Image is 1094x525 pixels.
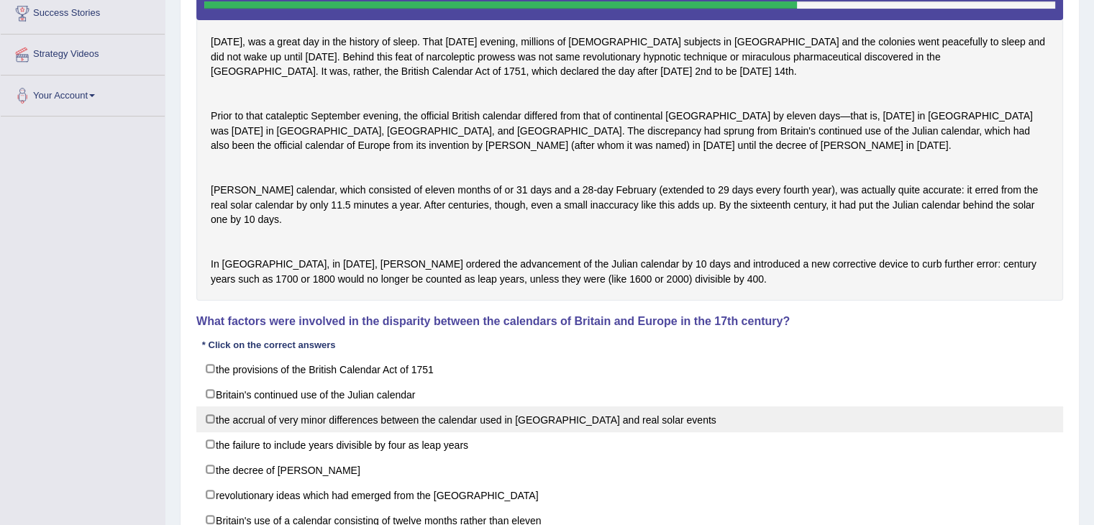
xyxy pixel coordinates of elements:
[1,76,165,111] a: Your Account
[1,35,165,70] a: Strategy Videos
[196,356,1063,382] label: the provisions of the British Calendar Act of 1751
[196,406,1063,432] label: the accrual of very minor differences between the calendar used in [GEOGRAPHIC_DATA] and real sol...
[196,381,1063,407] label: Britain's continued use of the Julian calendar
[196,315,1063,328] h4: What factors were involved in the disparity between the calendars of Britain and Europe in the 17...
[196,339,341,352] div: * Click on the correct answers
[196,482,1063,508] label: revolutionary ideas which had emerged from the [GEOGRAPHIC_DATA]
[196,432,1063,457] label: the failure to include years divisible by four as leap years
[196,457,1063,483] label: the decree of [PERSON_NAME]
